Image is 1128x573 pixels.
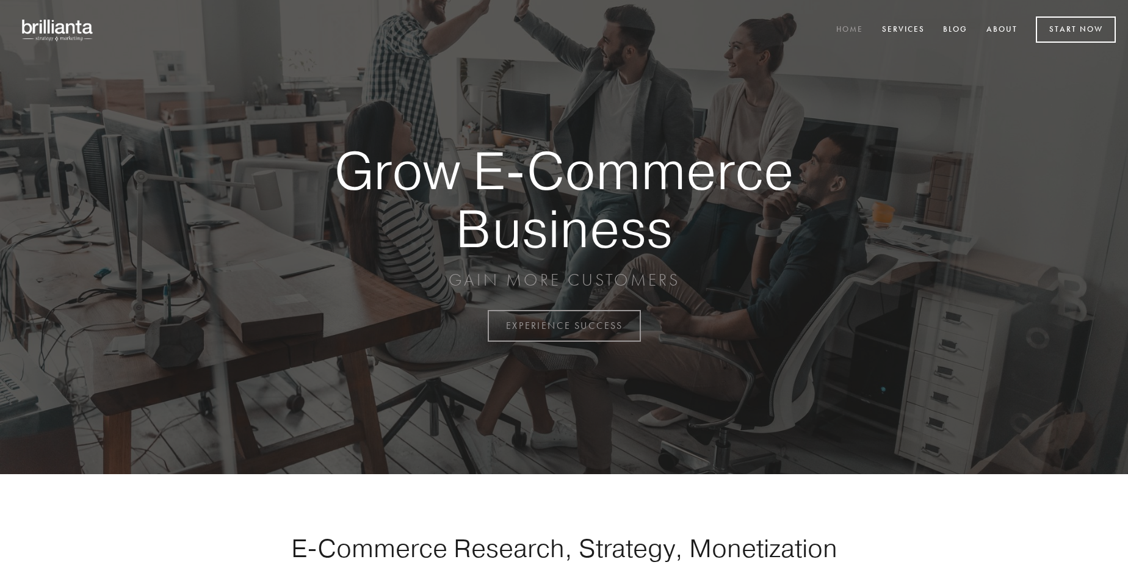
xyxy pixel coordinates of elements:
a: About [978,20,1025,40]
a: Blog [935,20,975,40]
a: EXPERIENCE SUCCESS [488,310,641,342]
a: Start Now [1036,16,1116,43]
a: Services [874,20,933,40]
a: Home [828,20,871,40]
img: brillianta - research, strategy, marketing [12,12,104,48]
p: GAIN MORE CUSTOMERS [292,269,836,291]
h1: E-Commerce Research, Strategy, Monetization [253,533,875,563]
strong: Grow E-Commerce Business [292,142,836,257]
